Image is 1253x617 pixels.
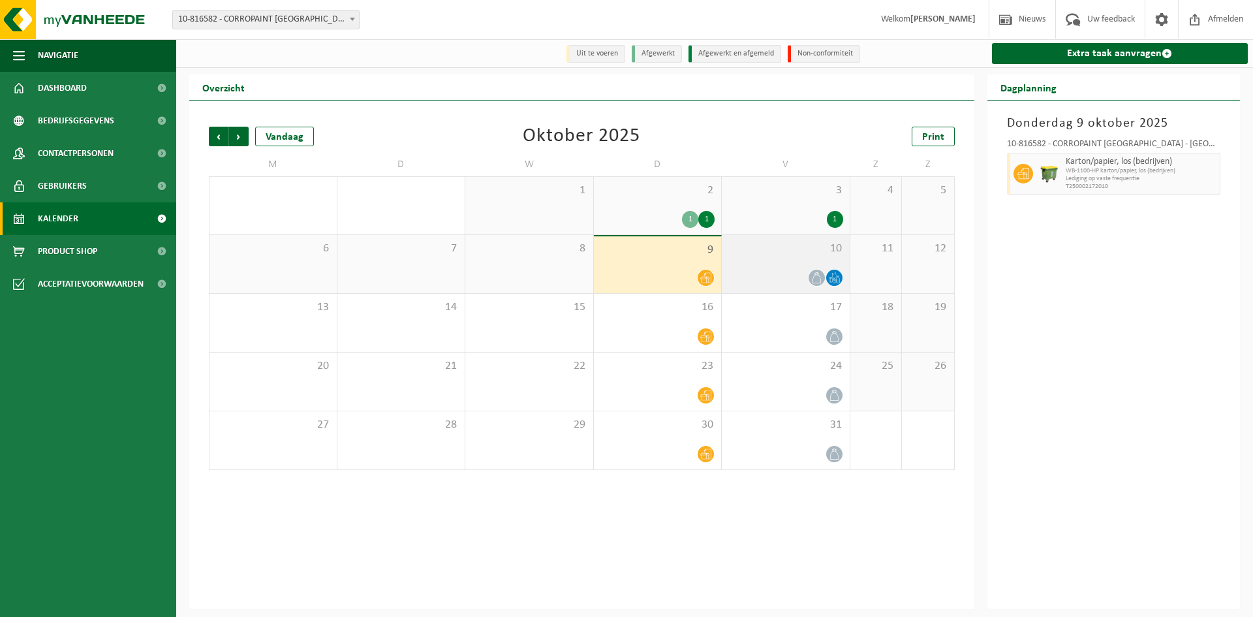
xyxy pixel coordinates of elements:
span: 7 [344,242,459,256]
span: 2 [600,183,715,198]
td: D [594,153,722,176]
span: 16 [600,300,715,315]
li: Uit te voeren [566,45,625,63]
div: Oktober 2025 [523,127,640,146]
span: Vorige [209,127,228,146]
div: 10-816582 - CORROPAINT [GEOGRAPHIC_DATA] - [GEOGRAPHIC_DATA] [1007,140,1221,153]
span: Karton/papier, los (bedrijven) [1066,157,1217,167]
td: Z [850,153,903,176]
div: 1 [827,211,843,228]
h2: Overzicht [189,74,258,100]
span: 23 [600,359,715,373]
span: 28 [344,418,459,432]
span: 29 [472,418,587,432]
span: Lediging op vaste frequentie [1066,175,1217,183]
span: 3 [728,183,843,198]
span: 26 [908,359,947,373]
td: Z [902,153,954,176]
td: V [722,153,850,176]
td: M [209,153,337,176]
a: Extra taak aanvragen [992,43,1248,64]
li: Afgewerkt [632,45,682,63]
span: 8 [472,242,587,256]
span: Gebruikers [38,170,87,202]
h2: Dagplanning [987,74,1070,100]
span: 20 [216,359,330,373]
span: 30 [600,418,715,432]
span: Product Shop [38,235,97,268]
span: 25 [857,359,895,373]
h3: Donderdag 9 oktober 2025 [1007,114,1221,133]
span: 4 [857,183,895,198]
div: 1 [682,211,698,228]
span: 10-816582 - CORROPAINT NV - ANTWERPEN [173,10,359,29]
span: 31 [728,418,843,432]
span: 1 [472,183,587,198]
span: 6 [216,242,330,256]
span: Acceptatievoorwaarden [38,268,144,300]
span: 22 [472,359,587,373]
span: Print [922,132,944,142]
span: 10 [728,242,843,256]
span: 12 [908,242,947,256]
span: WB-1100-HP karton/papier, los (bedrijven) [1066,167,1217,175]
div: 1 [698,211,715,228]
span: 11 [857,242,895,256]
span: 17 [728,300,843,315]
span: Dashboard [38,72,87,104]
span: 21 [344,359,459,373]
td: W [465,153,594,176]
a: Print [912,127,955,146]
span: Navigatie [38,39,78,72]
span: Volgende [229,127,249,146]
span: 15 [472,300,587,315]
span: T250002172010 [1066,183,1217,191]
img: WB-1100-HPE-GN-50 [1040,164,1059,183]
strong: [PERSON_NAME] [910,14,976,24]
td: D [337,153,466,176]
span: 13 [216,300,330,315]
span: 19 [908,300,947,315]
span: Bedrijfsgegevens [38,104,114,137]
span: Kalender [38,202,78,235]
div: Vandaag [255,127,314,146]
span: Contactpersonen [38,137,114,170]
span: 14 [344,300,459,315]
span: 5 [908,183,947,198]
span: 27 [216,418,330,432]
span: 18 [857,300,895,315]
li: Afgewerkt en afgemeld [688,45,781,63]
li: Non-conformiteit [788,45,860,63]
span: 9 [600,243,715,257]
span: 10-816582 - CORROPAINT NV - ANTWERPEN [172,10,360,29]
span: 24 [728,359,843,373]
